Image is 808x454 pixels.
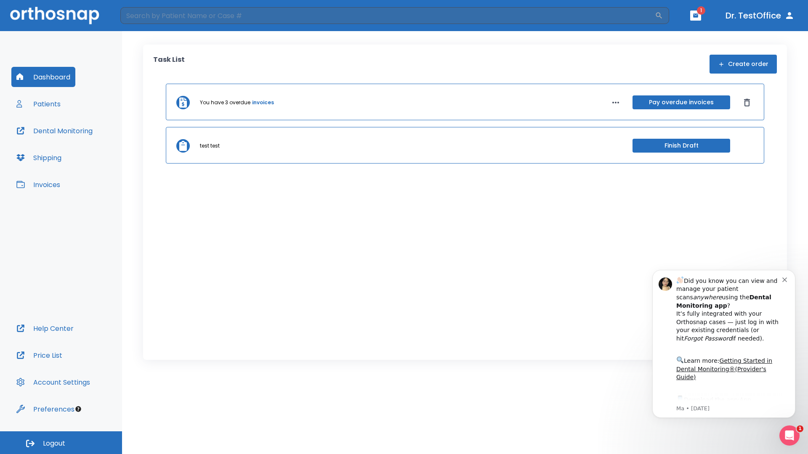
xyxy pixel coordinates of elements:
[11,121,98,141] button: Dental Monitoring
[640,257,808,431] iframe: Intercom notifications message
[11,399,80,419] button: Preferences
[11,318,79,338] button: Help Center
[37,148,143,155] p: Message from Ma, sent 2w ago
[710,55,777,74] button: Create order
[200,142,220,150] p: test test
[11,148,66,168] button: Shipping
[37,137,143,180] div: Download the app: | ​ Let us know if you need help getting started!
[633,95,730,109] button: Pay overdue invoices
[11,372,95,392] button: Account Settings
[11,94,66,114] button: Patients
[120,7,655,24] input: Search by Patient Name or Case #
[633,139,730,153] button: Finish Draft
[740,96,754,109] button: Dismiss
[11,345,67,365] button: Price List
[797,425,803,432] span: 1
[200,99,250,106] p: You have 3 overdue
[697,6,705,15] span: 1
[10,7,99,24] img: Orthosnap
[779,425,800,446] iframe: Intercom live chat
[43,439,65,448] span: Logout
[722,8,798,23] button: Dr. TestOffice
[252,99,274,106] a: invoices
[143,18,149,25] button: Dismiss notification
[11,174,65,195] button: Invoices
[74,405,82,413] div: Tooltip anchor
[37,139,112,154] a: App Store
[153,55,185,74] p: Task List
[11,67,75,87] button: Dashboard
